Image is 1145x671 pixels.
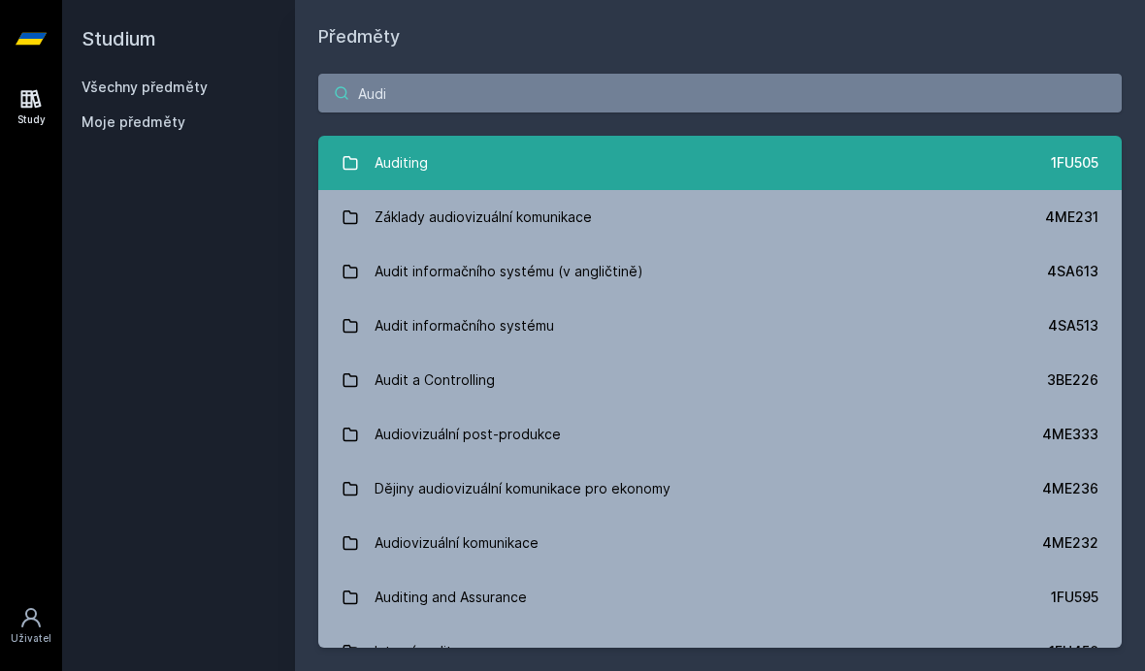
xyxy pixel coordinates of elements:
[1049,642,1098,661] div: 1FU458
[318,299,1122,353] a: Audit informačního systému 4SA513
[1047,262,1098,281] div: 4SA613
[82,112,185,132] span: Moje předměty
[1048,316,1098,335] div: 4SA513
[318,462,1122,516] a: Dějiny audiovizuální komunikace pro ekonomy 4ME236
[375,632,452,671] div: Interní audit
[375,252,643,291] div: Audit informačního systému (v angličtině)
[82,79,208,95] a: Všechny předměty
[4,78,58,137] a: Study
[318,74,1122,112] input: Název nebo ident předmětu…
[1045,208,1098,227] div: 4ME231
[318,23,1122,50] h1: Předměty
[17,112,46,127] div: Study
[1051,153,1098,173] div: 1FU505
[375,469,671,508] div: Dějiny audiovizuální komunikace pro ekonomy
[375,306,554,345] div: Audit informačního systému
[1042,533,1098,553] div: 4ME232
[4,596,58,655] a: Uživatel
[375,361,495,399] div: Audit a Controlling
[318,353,1122,407] a: Audit a Controlling 3BE226
[11,631,51,646] div: Uživatel
[375,524,539,562] div: Audiovizuální komunikace
[318,190,1122,244] a: Základy audiovizuální komunikace 4ME231
[1042,425,1098,444] div: 4ME333
[1051,588,1098,607] div: 1FU595
[375,144,428,182] div: Auditing
[318,244,1122,299] a: Audit informačního systému (v angličtině) 4SA613
[1047,370,1098,390] div: 3BE226
[375,415,561,454] div: Audiovizuální post-produkce
[318,136,1122,190] a: Auditing 1FU505
[375,198,592,237] div: Základy audiovizuální komunikace
[318,407,1122,462] a: Audiovizuální post-produkce 4ME333
[318,516,1122,570] a: Audiovizuální komunikace 4ME232
[1042,479,1098,498] div: 4ME236
[318,570,1122,624] a: Auditing and Assurance 1FU595
[375,578,527,617] div: Auditing and Assurance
